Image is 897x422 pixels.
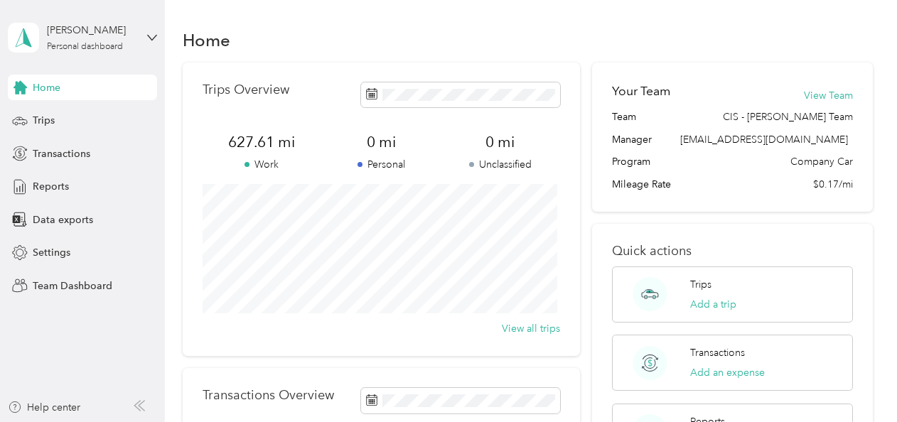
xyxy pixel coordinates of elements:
h1: Home [183,33,230,48]
p: Transactions [690,345,745,360]
span: Program [612,154,650,169]
span: Company Car [790,154,853,169]
p: Personal [321,157,441,172]
span: Team [612,109,636,124]
p: Trips [690,277,711,292]
div: [PERSON_NAME] [47,23,136,38]
button: View Team [804,88,853,103]
span: Data exports [33,212,93,227]
iframe: Everlance-gr Chat Button Frame [817,342,897,422]
span: Home [33,80,60,95]
p: Trips Overview [203,82,289,97]
button: Add a trip [690,297,736,312]
span: CIS - [PERSON_NAME] Team [723,109,853,124]
span: 627.61 mi [203,132,322,152]
h2: Your Team [612,82,670,100]
button: Add an expense [690,365,765,380]
p: Quick actions [612,244,852,259]
span: 0 mi [441,132,560,152]
span: Mileage Rate [612,177,671,192]
div: Personal dashboard [47,43,123,51]
span: 0 mi [321,132,441,152]
p: Unclassified [441,157,560,172]
span: [EMAIL_ADDRESS][DOMAIN_NAME] [680,134,848,146]
button: View all trips [502,321,560,336]
span: Transactions [33,146,90,161]
span: Reports [33,179,69,194]
span: Manager [612,132,652,147]
p: Transactions Overview [203,388,334,403]
p: Work [203,157,322,172]
span: Team Dashboard [33,278,112,293]
span: Settings [33,245,70,260]
span: Trips [33,113,55,128]
span: $0.17/mi [813,177,853,192]
button: Help center [8,400,80,415]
